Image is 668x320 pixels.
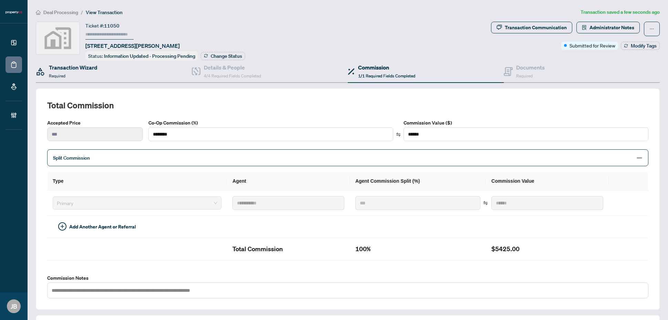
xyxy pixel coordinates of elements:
[649,26,654,31] span: ellipsis
[576,22,640,33] button: Administrator Notes
[358,63,415,72] h4: Commission
[491,244,603,255] h2: $5425.00
[53,221,142,232] button: Add Another Agent or Referral
[47,149,648,166] div: Split Commission
[589,22,634,33] span: Administrator Notes
[227,172,350,191] th: Agent
[69,223,136,231] span: Add Another Agent or Referral
[358,73,415,78] span: 1/1 Required Fields Completed
[85,42,180,50] span: [STREET_ADDRESS][PERSON_NAME]
[483,201,488,205] span: swap
[355,244,480,255] h2: 100%
[516,63,545,72] h4: Documents
[491,22,572,33] button: Transaction Communication
[621,42,660,50] button: Modify Tags
[57,198,217,208] span: Primary
[47,274,648,282] label: Commission Notes
[47,119,143,127] label: Accepted Price
[204,63,261,72] h4: Details & People
[640,296,661,317] button: Open asap
[49,73,65,78] span: Required
[36,22,80,54] img: svg%3e
[81,8,83,16] li: /
[232,244,344,255] h2: Total Commission
[570,42,615,49] span: Submitted for Review
[631,43,657,48] span: Modify Tags
[104,23,119,29] span: 11050
[11,301,17,311] span: JB
[396,132,401,137] span: swap
[516,73,533,78] span: Required
[505,22,567,33] div: Transaction Communication
[86,9,123,15] span: View Transaction
[404,119,648,127] label: Commission Value ($)
[581,8,660,16] article: Transaction saved a few seconds ago
[43,9,78,15] span: Deal Processing
[148,119,393,127] label: Co-Op Commission (%)
[36,10,41,15] span: home
[85,22,119,30] div: Ticket #:
[636,155,643,161] span: minus
[58,222,66,231] span: plus-circle
[6,10,22,14] img: logo
[47,100,648,111] h2: Total Commission
[201,52,245,60] button: Change Status
[49,63,97,72] h4: Transaction Wizard
[486,172,609,191] th: Commission Value
[85,51,198,61] div: Status:
[350,172,486,191] th: Agent Commission Split (%)
[47,172,227,191] th: Type
[211,54,242,58] span: Change Status
[53,155,90,161] span: Split Commission
[204,73,261,78] span: 4/4 Required Fields Completed
[582,25,587,30] span: solution
[104,53,195,59] span: Information Updated - Processing Pending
